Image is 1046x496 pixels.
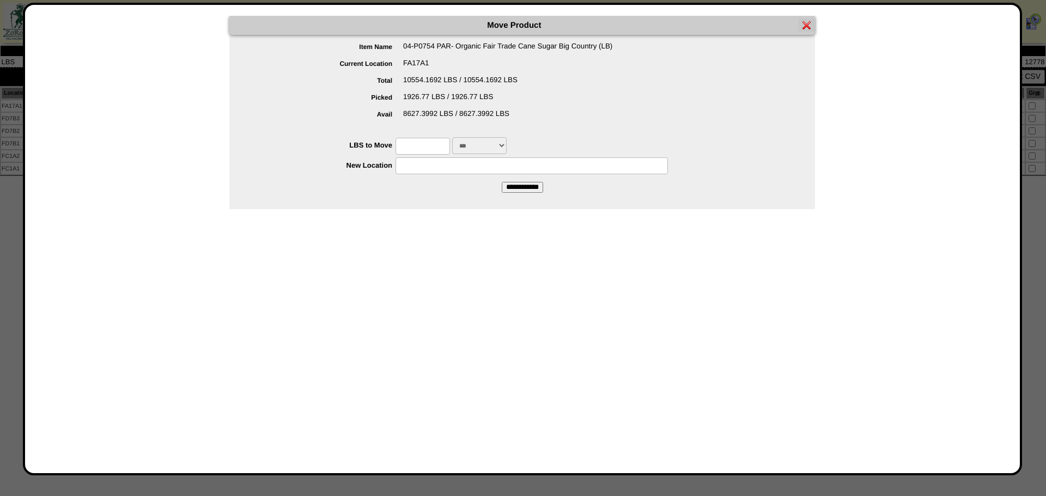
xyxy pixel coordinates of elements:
[251,59,815,76] div: FA17A1
[802,21,811,29] img: error.gif
[251,76,815,93] div: 10554.1692 LBS / 10554.1692 LBS
[251,43,403,51] label: Item Name
[251,111,403,118] label: Avail
[229,16,815,35] div: Move Product
[251,141,396,149] label: LBS to Move
[251,93,815,109] div: 1926.77 LBS / 1926.77 LBS
[251,60,403,68] label: Current Location
[251,77,403,84] label: Total
[251,94,403,101] label: Picked
[251,109,815,126] div: 8627.3992 LBS / 8627.3992 LBS
[251,161,396,169] label: New Location
[251,42,815,59] div: 04-P0754 PAR- Organic Fair Trade Cane Sugar Big Country (LB)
